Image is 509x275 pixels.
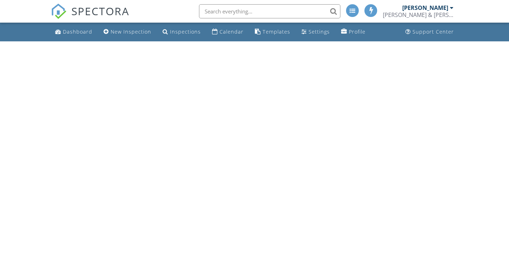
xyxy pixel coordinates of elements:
[383,11,454,18] div: Bryan & Bryan Inspections
[252,25,293,39] a: Templates
[160,25,204,39] a: Inspections
[209,25,246,39] a: Calendar
[263,28,290,35] div: Templates
[338,25,368,39] a: Company Profile
[101,25,154,39] a: New Inspection
[403,25,457,39] a: Support Center
[349,28,365,35] div: Profile
[309,28,330,35] div: Settings
[52,25,95,39] a: Dashboard
[402,4,448,11] div: [PERSON_NAME]
[51,4,66,19] img: The Best Home Inspection Software - Spectora
[413,28,454,35] div: Support Center
[199,4,340,18] input: Search everything...
[220,28,244,35] div: Calendar
[71,4,129,18] span: SPECTORA
[299,25,333,39] a: Settings
[51,10,129,24] a: SPECTORA
[63,28,92,35] div: Dashboard
[111,28,151,35] div: New Inspection
[170,28,201,35] div: Inspections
